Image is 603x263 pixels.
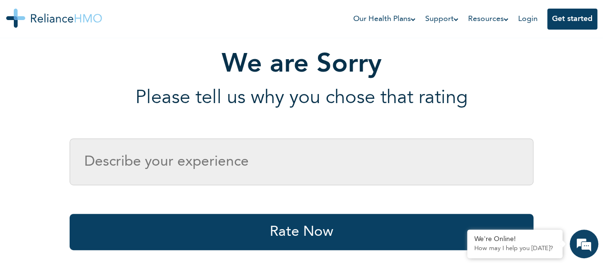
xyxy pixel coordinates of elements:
[474,235,555,243] div: We're Online!
[5,232,93,239] span: Conversation
[518,15,538,23] a: Login
[70,138,533,185] input: Describe your experience
[156,5,179,28] div: Minimize live chat window
[70,214,533,250] button: Rate Now
[135,87,468,110] p: Please tell us why you chose that rating
[425,13,459,25] a: Support
[135,49,468,81] h1: We are Sorry
[547,9,597,30] button: Get started
[50,53,160,66] div: Chat with us now
[353,13,416,25] a: Our Health Plans
[6,9,102,28] img: Reliance HMO's Logo
[5,182,182,215] textarea: Type your message and hit 'Enter'
[474,245,555,252] p: How may I help you today?
[93,215,182,245] div: FAQs
[468,13,509,25] a: Resources
[18,48,39,72] img: d_794563401_company_1708531726252_794563401
[55,81,132,177] span: We're online!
